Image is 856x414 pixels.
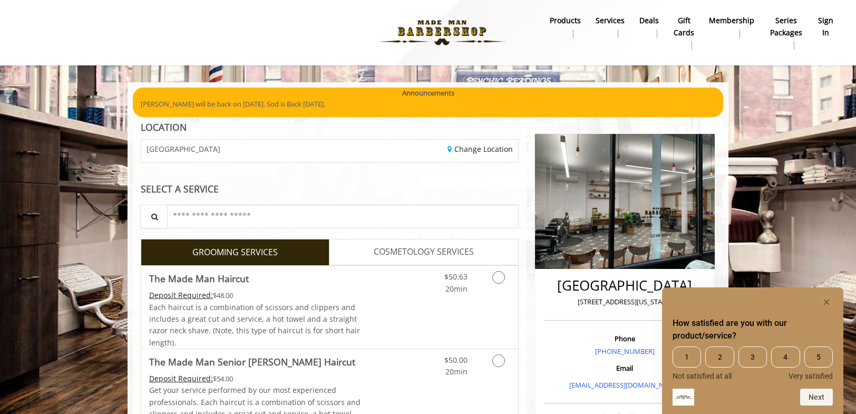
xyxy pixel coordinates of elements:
a: [PHONE_NUMBER] [595,346,655,356]
a: MembershipMembership [702,13,762,41]
div: How satisfied are you with our product/service? Select an option from 1 to 5, with 1 being Not sa... [673,296,833,406]
span: 3 [738,346,767,368]
b: sign in [818,15,833,38]
b: Membership [709,15,754,26]
span: 1 [673,346,701,368]
b: The Made Man Haircut [149,271,249,286]
b: Series packages [769,15,803,38]
b: The Made Man Senior [PERSON_NAME] Haircut [149,354,355,369]
span: This service needs some Advance to be paid before we block your appointment [149,290,213,300]
span: $50.00 [444,355,468,365]
span: Very satisfied [789,372,833,380]
b: gift cards [674,15,694,38]
div: $48.00 [149,290,361,301]
span: 20min [445,284,468,294]
p: [STREET_ADDRESS][US_STATE] [547,296,703,307]
a: Gift cardsgift cards [666,13,702,52]
a: Series packagesSeries packages [762,13,811,52]
button: Next question [800,389,833,406]
button: Service Search [140,205,168,228]
span: COSMETOLOGY SERVICES [374,245,474,259]
div: How satisfied are you with our product/service? Select an option from 1 to 5, with 1 being Not sa... [673,346,833,380]
a: DealsDeals [632,13,666,41]
a: sign insign in [811,13,841,41]
a: ServicesServices [588,13,632,41]
span: Not satisfied at all [673,372,732,380]
b: Deals [639,15,659,26]
a: [EMAIL_ADDRESS][DOMAIN_NAME] [569,380,680,390]
div: SELECT A SERVICE [141,184,519,194]
a: Change Location [448,144,513,154]
span: 20min [445,367,468,377]
span: 5 [804,346,833,368]
button: Hide survey [820,296,833,309]
span: [GEOGRAPHIC_DATA] [147,145,220,153]
b: Announcements [402,88,454,99]
span: This service needs some Advance to be paid before we block your appointment [149,373,213,383]
b: products [550,15,581,26]
h3: Phone [547,335,703,342]
h2: [GEOGRAPHIC_DATA] [547,278,703,293]
h2: How satisfied are you with our product/service? Select an option from 1 to 5, with 1 being Not sa... [673,317,833,342]
img: Made Man Barbershop logo [369,4,514,62]
h3: Email [547,364,703,372]
span: $50.63 [444,272,468,282]
a: Productsproducts [542,13,588,41]
p: [PERSON_NAME] will be back on [DATE]. Sod is Back [DATE]. [141,99,715,110]
span: Each haircut is a combination of scissors and clippers and includes a great cut and service, a ho... [149,302,360,348]
b: LOCATION [141,121,187,133]
span: 4 [771,346,800,368]
span: 2 [705,346,734,368]
span: GROOMING SERVICES [192,246,278,259]
b: Services [596,15,625,26]
div: $54.00 [149,373,361,384]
